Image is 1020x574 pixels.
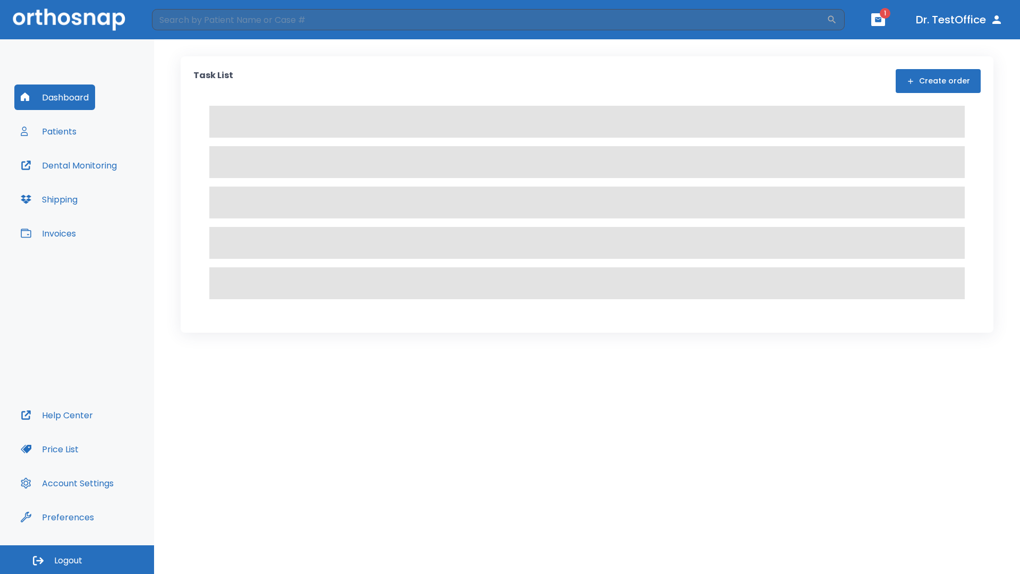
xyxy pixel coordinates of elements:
button: Price List [14,436,85,462]
span: Logout [54,555,82,567]
button: Invoices [14,221,82,246]
input: Search by Patient Name or Case # [152,9,827,30]
img: Orthosnap [13,9,125,30]
button: Help Center [14,402,99,428]
p: Task List [193,69,233,93]
button: Dental Monitoring [14,153,123,178]
button: Shipping [14,187,84,212]
button: Account Settings [14,470,120,496]
button: Patients [14,119,83,144]
span: 1 [880,8,890,19]
button: Dashboard [14,85,95,110]
button: Preferences [14,504,100,530]
button: Dr. TestOffice [912,10,1007,29]
button: Create order [896,69,981,93]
